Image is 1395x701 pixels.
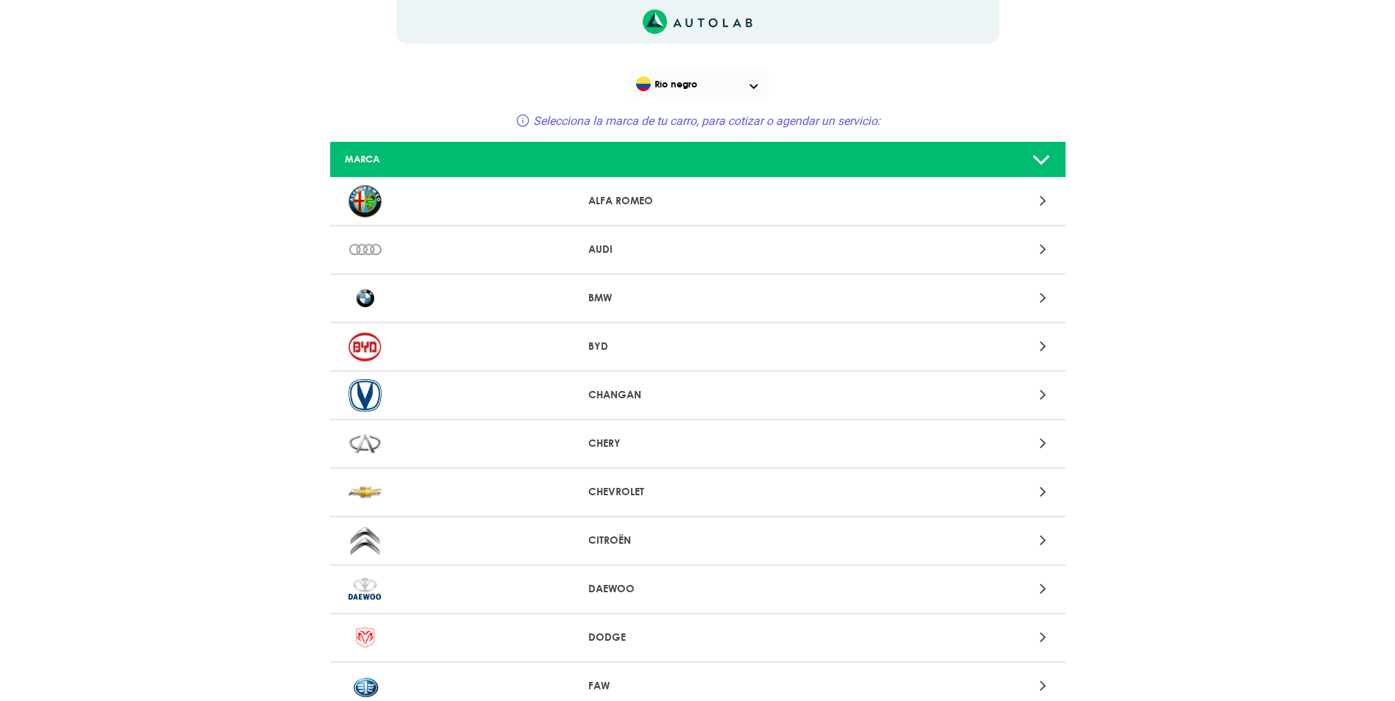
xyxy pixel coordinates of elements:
div: Flag of COLOMBIARio negro [627,68,768,100]
p: AUDI [588,242,807,257]
p: CITROËN [588,533,807,548]
img: CITROËN [349,525,382,557]
img: DODGE [349,622,382,654]
p: DODGE [588,630,807,645]
p: BMW [588,290,807,306]
p: ALFA ROMEO [588,193,807,209]
p: CHEVROLET [588,484,807,500]
span: Rio negro [636,73,762,94]
p: CHERY [588,436,807,451]
img: DAEWOO [349,573,382,605]
p: BYD [588,339,807,354]
a: Link al sitio de autolab [643,14,752,28]
p: DAEWOO [588,581,807,597]
img: BYD [349,331,382,363]
img: ALFA ROMEO [349,185,382,218]
img: CHANGAN [349,379,382,411]
img: CHERY [349,428,382,460]
div: MARCA [334,152,577,166]
span: Selecciona la marca de tu carro, para cotizar o agendar un servicio: [533,114,880,128]
img: CHEVROLET [349,476,382,508]
img: BMW [349,282,382,314]
a: MARCA [330,142,1066,178]
img: AUDI [349,234,382,266]
p: CHANGAN [588,387,807,403]
p: FAW [588,678,807,694]
img: Flag of COLOMBIA [636,76,651,91]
